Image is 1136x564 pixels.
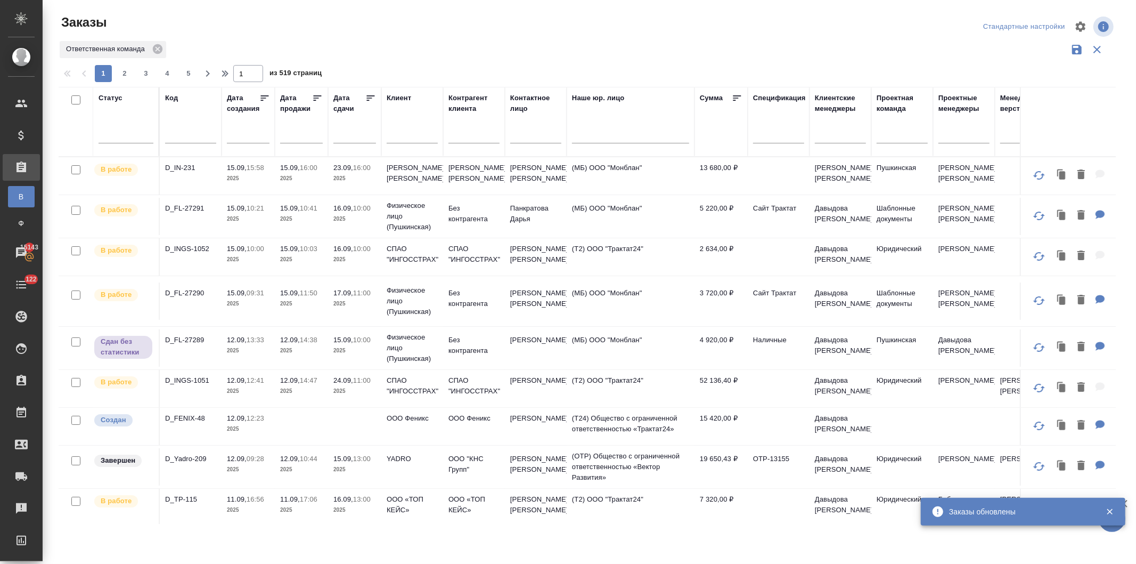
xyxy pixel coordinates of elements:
[227,464,269,475] p: 2025
[1072,377,1090,399] button: Удалить
[300,376,317,384] p: 14:47
[1052,336,1072,358] button: Клонировать
[333,376,353,384] p: 24.09,
[1000,494,1051,505] p: [PERSON_NAME]
[694,238,748,276] td: 2 634,00 ₽
[93,288,153,302] div: Выставляет ПМ после принятия заказа от КМа
[694,408,748,445] td: 15 420,00 ₽
[165,288,216,299] p: D_FL-27290
[694,283,748,320] td: 3 720,00 ₽
[810,283,871,320] td: Давыдова [PERSON_NAME]
[300,455,317,463] p: 10:44
[1068,14,1093,39] span: Настроить таблицу
[8,213,35,234] a: Ф
[448,335,500,356] p: Без контрагента
[333,173,376,184] p: 2025
[694,198,748,235] td: 5 220,00 ₽
[247,204,264,212] p: 10:21
[448,454,500,475] p: ООО "КНС Групп"
[694,489,748,526] td: 7 320,00 ₽
[1052,455,1072,477] button: Клонировать
[137,65,154,82] button: 3
[280,289,300,297] p: 15.09,
[933,283,995,320] td: [PERSON_NAME] [PERSON_NAME]
[227,299,269,309] p: 2025
[165,244,216,254] p: D_INGS-1052
[810,408,871,445] td: Давыдова [PERSON_NAME]
[353,164,371,172] p: 16:00
[165,375,216,386] p: D_INGS-1051
[933,489,995,526] td: Бабкина [PERSON_NAME]
[247,455,264,463] p: 09:28
[247,245,264,253] p: 10:00
[269,67,322,82] span: из 519 страниц
[300,495,317,503] p: 17:06
[387,454,438,464] p: YADRO
[333,204,353,212] p: 16.09,
[938,93,990,114] div: Проектные менеджеры
[448,163,500,184] p: [PERSON_NAME] [PERSON_NAME]
[1052,415,1072,437] button: Клонировать
[300,289,317,297] p: 11:50
[93,494,153,509] div: Выставляет ПМ после принятия заказа от КМа
[333,345,376,356] p: 2025
[247,376,264,384] p: 12:41
[165,454,216,464] p: D_Yadro-209
[1072,336,1090,358] button: Удалить
[280,245,300,253] p: 15.09,
[505,157,567,195] td: [PERSON_NAME] [PERSON_NAME]
[1072,496,1090,518] button: Удалить
[1072,289,1090,311] button: Удалить
[165,413,216,424] p: D_FENIX-48
[280,336,300,344] p: 12.09,
[353,245,371,253] p: 10:00
[877,93,928,114] div: Проектная команда
[227,414,247,422] p: 12.09,
[1052,377,1072,399] button: Клонировать
[280,164,300,172] p: 15.09,
[19,274,43,285] span: 122
[247,336,264,344] p: 13:33
[227,455,247,463] p: 12.09,
[101,336,146,358] p: Сдан без статистики
[510,93,561,114] div: Контактное лицо
[101,245,132,256] p: В работе
[180,68,197,79] span: 5
[815,93,866,114] div: Клиентские менеджеры
[1072,205,1090,227] button: Удалить
[333,336,353,344] p: 15.09,
[353,376,371,384] p: 11:00
[101,164,132,175] p: В работе
[387,494,438,515] p: ООО «ТОП КЕЙС»
[448,203,500,224] p: Без контрагента
[353,455,371,463] p: 13:00
[227,336,247,344] p: 12.09,
[1067,39,1087,60] button: Сохранить фильтры
[227,386,269,397] p: 2025
[300,336,317,344] p: 14:38
[227,93,259,114] div: Дата создания
[333,386,376,397] p: 2025
[871,198,933,235] td: Шаблонные документы
[60,41,166,58] div: Ответственная команда
[333,254,376,265] p: 2025
[300,204,317,212] p: 10:41
[1090,289,1110,311] button: Для КМ: Паспорт нужно перевести на Русский и заверить перевод у нотариуса. Справку перевести на А...
[1026,375,1052,401] button: Обновить
[871,489,933,526] td: Юридический
[1090,205,1110,227] button: Для КМ: от КВ доверенность для перевода Апостиля, штампов и удостоверительной надписи на русский ...
[93,413,153,428] div: Выставляется автоматически при создании заказа
[567,370,694,407] td: (Т2) ООО "Трактат24"
[387,413,438,424] p: ООО Феникс
[1052,164,1072,186] button: Клонировать
[280,386,323,397] p: 2025
[116,68,133,79] span: 2
[933,329,995,367] td: Давыдова [PERSON_NAME]
[280,505,323,515] p: 2025
[505,198,567,235] td: Панкратова Дарья
[694,448,748,486] td: 19 650,43 ₽
[227,505,269,515] p: 2025
[694,329,748,367] td: 4 920,00 ₽
[567,157,694,195] td: (МБ) ООО "Монблан"
[66,44,149,54] p: Ответственная команда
